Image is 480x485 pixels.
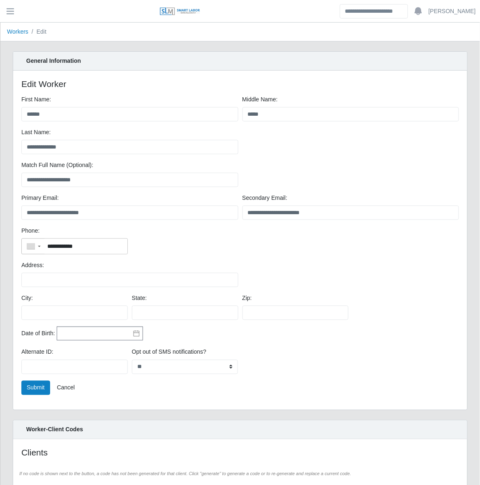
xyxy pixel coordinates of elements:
[159,7,201,16] img: SLM Logo
[26,426,83,433] strong: Worker-Client Codes
[21,95,51,104] label: First Name:
[242,294,252,302] label: Zip:
[132,294,147,302] label: State:
[21,329,55,338] label: Date of Birth:
[21,194,59,202] label: Primary Email:
[37,245,42,248] span: ▼
[21,261,44,270] label: Address:
[132,348,206,357] label: Opt out of SMS notifications?
[7,28,28,35] a: Workers
[340,4,408,18] input: Search
[21,161,93,169] label: Match Full Name (Optional):
[242,194,288,202] label: Secondary Email:
[28,27,46,36] li: Edit
[21,294,33,302] label: City:
[22,239,44,254] div: Country Code Selector
[21,79,196,89] h4: Edit Worker
[51,381,80,395] a: Cancel
[429,7,476,16] a: [PERSON_NAME]
[242,95,278,104] label: Middle Name:
[21,226,39,235] label: Phone:
[21,348,53,357] label: Alternate ID:
[19,471,351,476] i: If no code is shown next to the button, a code has not been generated for that client. Click "gen...
[26,57,81,64] strong: General Information
[21,448,196,458] h4: Clients
[21,128,51,137] label: Last Name:
[21,381,50,395] button: Submit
